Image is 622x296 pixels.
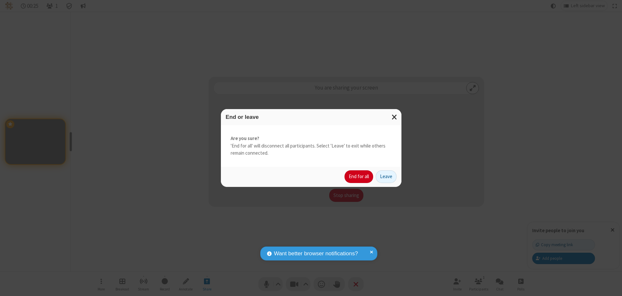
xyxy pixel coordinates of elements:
[221,125,401,167] div: 'End for all' will disconnect all participants. Select 'Leave' to exit while others remain connec...
[274,249,358,258] span: Want better browser notifications?
[226,114,397,120] h3: End or leave
[376,170,397,183] button: Leave
[231,135,392,142] strong: Are you sure?
[388,109,401,125] button: Close modal
[345,170,373,183] button: End for all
